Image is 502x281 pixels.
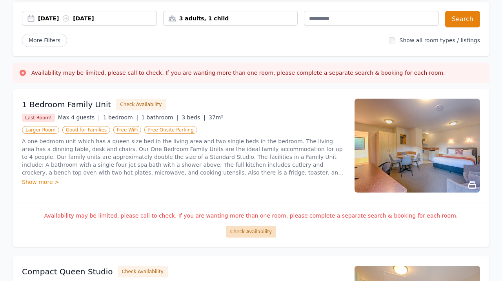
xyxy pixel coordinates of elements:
[22,212,480,220] p: Availability may be limited, please call to check. If you are wanting more than one room, please ...
[116,99,166,110] button: Check Availability
[62,126,110,134] span: Good for Families
[118,266,168,277] button: Check Availability
[182,114,206,121] span: 3 beds |
[141,114,178,121] span: 1 bathroom |
[31,69,445,77] h3: Availability may be limited, please call to check. If you are wanting more than one room, please ...
[103,114,138,121] span: 1 bedroom |
[22,178,345,186] div: Show more >
[445,11,480,27] button: Search
[38,14,156,22] div: [DATE] [DATE]
[113,126,142,134] span: Free WiFi
[58,114,100,121] span: Max 4 guests |
[144,126,197,134] span: Free Onsite Parking
[22,99,111,110] h3: 1 Bedroom Family Unit
[22,126,59,134] span: Larger Room
[209,114,223,121] span: 37m²
[400,37,480,43] label: Show all room types / listings
[22,114,55,122] span: Last Room!
[226,226,276,238] button: Check Availability
[22,34,67,47] span: More Filters
[164,14,298,22] div: 3 adults, 1 child
[22,137,345,177] p: A one bedroom unit which has a queen size bed in the living area and two single beds in the bedro...
[22,266,113,277] h3: Compact Queen Studio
